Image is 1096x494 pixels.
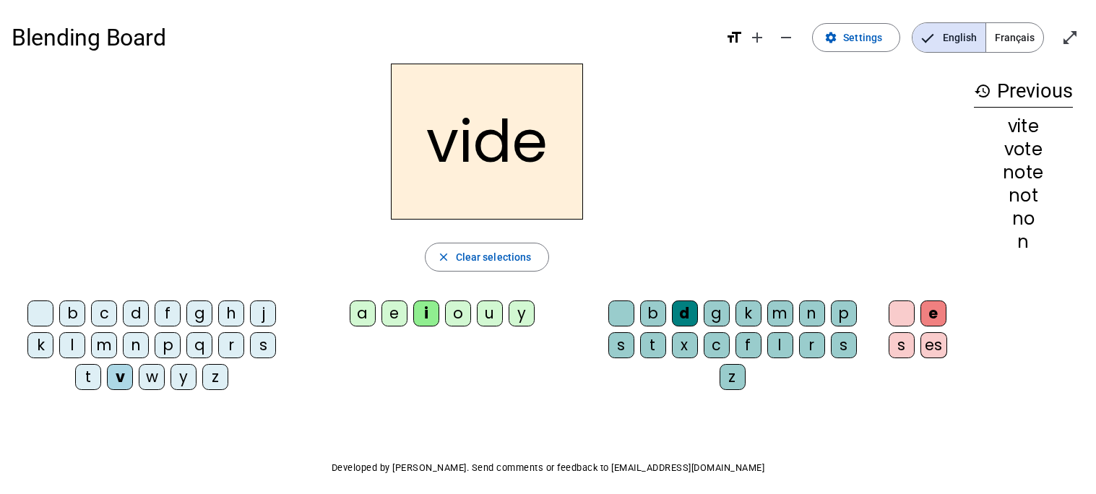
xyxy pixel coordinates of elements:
div: o [445,300,471,326]
div: r [799,332,825,358]
button: Enter full screen [1056,23,1084,52]
span: English [912,23,985,52]
mat-icon: remove [777,29,795,46]
span: Clear selections [456,248,532,266]
div: e [381,300,407,326]
p: Developed by [PERSON_NAME]. Send comments or feedback to [EMAIL_ADDRESS][DOMAIN_NAME] [12,459,1084,477]
div: m [91,332,117,358]
div: n [799,300,825,326]
div: z [720,364,746,390]
div: m [767,300,793,326]
div: c [91,300,117,326]
div: k [735,300,761,326]
div: u [477,300,503,326]
div: p [155,332,181,358]
div: n [974,233,1073,251]
div: vote [974,141,1073,158]
span: Settings [843,29,882,46]
button: Clear selections [425,243,550,272]
span: Français [986,23,1043,52]
button: Increase font size [743,23,772,52]
div: es [920,332,947,358]
mat-icon: open_in_full [1061,29,1079,46]
div: l [59,332,85,358]
mat-button-toggle-group: Language selection [912,22,1044,53]
div: d [672,300,698,326]
div: j [250,300,276,326]
h2: vide [391,64,583,220]
div: d [123,300,149,326]
div: y [509,300,535,326]
div: l [767,332,793,358]
button: Decrease font size [772,23,801,52]
div: y [171,364,197,390]
button: Settings [812,23,900,52]
div: s [608,332,634,358]
div: c [704,332,730,358]
div: z [202,364,228,390]
div: g [704,300,730,326]
div: vite [974,118,1073,135]
div: q [186,332,212,358]
div: e [920,300,946,326]
div: not [974,187,1073,204]
div: note [974,164,1073,181]
h1: Blending Board [12,14,714,61]
mat-icon: history [974,82,991,100]
div: t [640,332,666,358]
div: w [139,364,165,390]
div: h [218,300,244,326]
div: s [831,332,857,358]
mat-icon: close [437,251,450,264]
div: t [75,364,101,390]
mat-icon: settings [824,31,837,44]
div: v [107,364,133,390]
h3: Previous [974,75,1073,108]
div: b [59,300,85,326]
div: f [155,300,181,326]
mat-icon: format_size [725,29,743,46]
div: g [186,300,212,326]
div: r [218,332,244,358]
div: b [640,300,666,326]
div: s [250,332,276,358]
div: a [350,300,376,326]
div: f [735,332,761,358]
div: i [413,300,439,326]
mat-icon: add [748,29,766,46]
div: x [672,332,698,358]
div: n [123,332,149,358]
div: no [974,210,1073,227]
div: k [27,332,53,358]
div: s [889,332,915,358]
div: p [831,300,857,326]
